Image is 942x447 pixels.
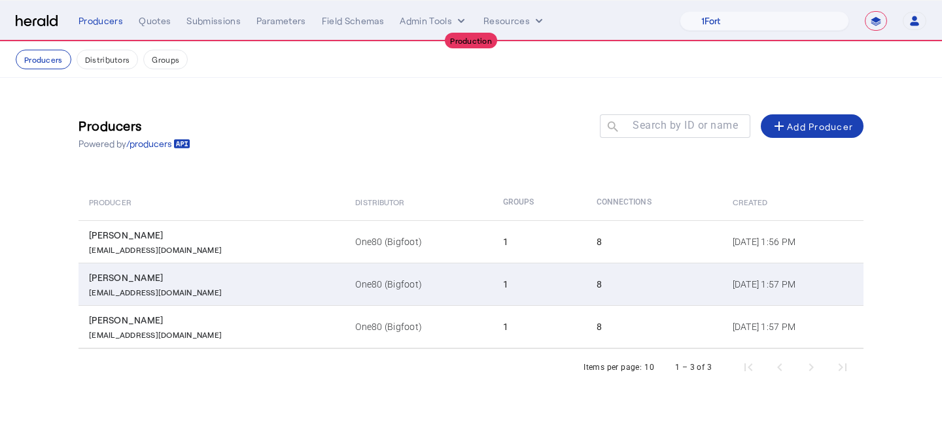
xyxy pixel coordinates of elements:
div: [PERSON_NAME] [89,271,340,284]
td: 1 [493,220,586,263]
mat-icon: add [771,118,787,134]
button: internal dropdown menu [400,14,468,27]
td: One80 (Bigfoot) [345,305,493,348]
th: Connections [586,184,722,220]
p: [EMAIL_ADDRESS][DOMAIN_NAME] [89,242,222,255]
mat-icon: search [600,120,622,136]
div: 8 [597,320,717,333]
td: [DATE] 1:57 PM [722,263,863,305]
div: Quotes [139,14,171,27]
td: One80 (Bigfoot) [345,220,493,263]
div: Field Schemas [322,14,385,27]
mat-label: Search by ID or name [633,119,738,131]
p: [EMAIL_ADDRESS][DOMAIN_NAME] [89,284,222,297]
div: Items per page: [584,361,642,374]
td: One80 (Bigfoot) [345,263,493,305]
img: Herald Logo [16,15,58,27]
button: Groups [143,50,188,69]
div: Add Producer [771,118,853,134]
a: /producers [126,137,190,150]
div: Submissions [186,14,241,27]
td: [DATE] 1:56 PM [722,220,863,263]
button: Distributors [77,50,139,69]
button: Producers [16,50,71,69]
td: 1 [493,263,586,305]
div: Production [445,33,497,48]
p: Powered by [78,137,190,150]
div: 10 [644,361,654,374]
div: Producers [78,14,123,27]
p: [EMAIL_ADDRESS][DOMAIN_NAME] [89,327,222,340]
div: 8 [597,278,717,291]
div: 8 [597,235,717,248]
button: Add Producer [761,114,863,138]
td: [DATE] 1:57 PM [722,305,863,348]
div: [PERSON_NAME] [89,314,340,327]
button: Resources dropdown menu [483,14,546,27]
div: [PERSON_NAME] [89,229,340,242]
th: Created [722,184,863,220]
td: 1 [493,305,586,348]
div: 1 – 3 of 3 [675,361,712,374]
th: Producer [78,184,345,220]
div: Parameters [256,14,306,27]
th: Groups [493,184,586,220]
th: Distributor [345,184,493,220]
h3: Producers [78,116,190,135]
